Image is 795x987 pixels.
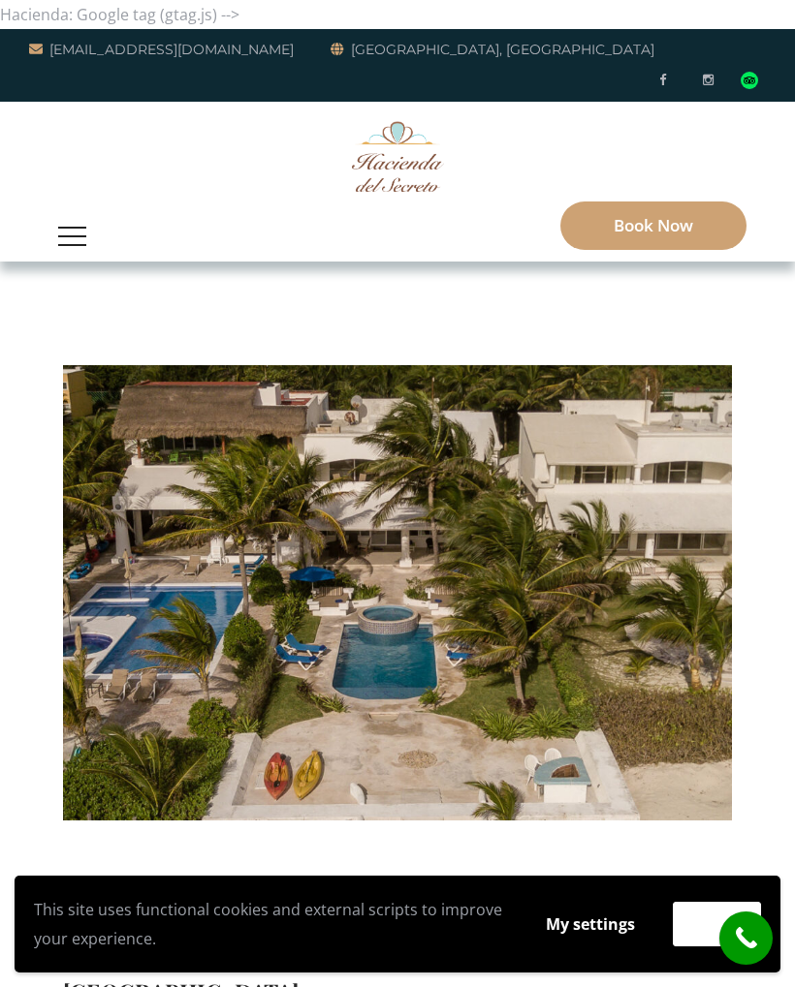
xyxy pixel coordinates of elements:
[673,902,761,947] button: Accept
[352,121,444,192] img: Awesome Logo
[560,201,747,250] a: Book Now
[34,895,508,953] p: This site uses functional cookies and external scripts to improve your experience.
[527,902,653,946] button: My settings
[724,916,768,960] i: call
[741,72,758,89] div: Read traveler reviews on Tripadvisor
[331,38,654,61] a: [GEOGRAPHIC_DATA], [GEOGRAPHIC_DATA]
[29,38,294,61] a: [EMAIL_ADDRESS][DOMAIN_NAME]
[56,365,740,820] img: DJI_0229-1000x667.jpg
[741,72,758,89] img: Tripadvisor_logomark.svg
[719,911,773,965] a: call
